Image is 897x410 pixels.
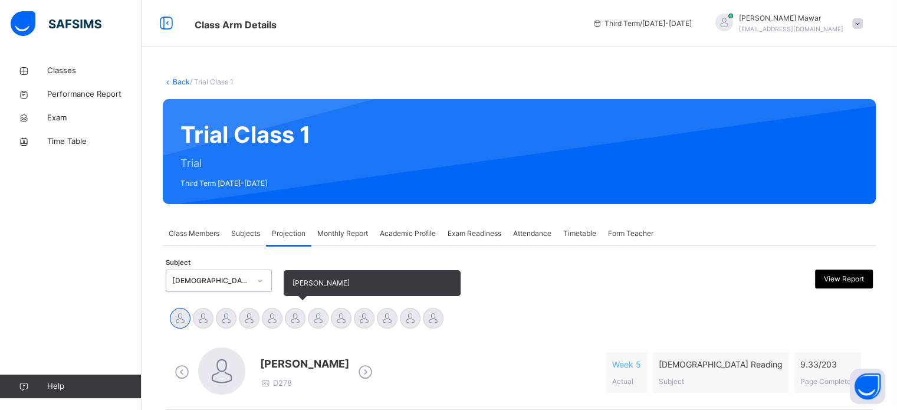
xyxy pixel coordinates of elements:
[11,11,101,36] img: safsims
[195,19,277,31] span: Class Arm Details
[317,228,368,239] span: Monthly Report
[47,112,142,124] span: Exam
[800,377,855,386] span: Page Completed
[612,377,633,386] span: Actual
[272,228,305,239] span: Projection
[231,228,260,239] span: Subjects
[704,13,869,34] div: Hafiz AbdullahMawar
[260,356,349,372] span: [PERSON_NAME]
[739,13,843,24] span: [PERSON_NAME] Mawar
[190,77,234,86] span: / Trial Class 1
[166,258,190,268] span: Subject
[824,274,864,284] span: View Report
[513,228,551,239] span: Attendance
[260,378,292,388] span: D278
[380,228,436,239] span: Academic Profile
[608,228,653,239] span: Form Teacher
[800,358,855,370] span: 9.33 / 203
[47,65,142,77] span: Classes
[612,358,641,370] span: Week 5
[173,77,190,86] a: Back
[593,18,692,29] span: session/term information
[47,88,142,100] span: Performance Report
[448,228,501,239] span: Exam Readiness
[47,381,141,392] span: Help
[850,369,885,404] button: Open asap
[659,358,783,370] span: [DEMOGRAPHIC_DATA] Reading
[563,228,596,239] span: Timetable
[47,136,142,147] span: Time Table
[739,25,843,32] span: [EMAIL_ADDRESS][DOMAIN_NAME]
[169,228,219,239] span: Class Members
[172,275,250,286] div: [DEMOGRAPHIC_DATA] Reading (007)
[293,278,350,287] span: [PERSON_NAME]
[659,377,684,386] span: Subject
